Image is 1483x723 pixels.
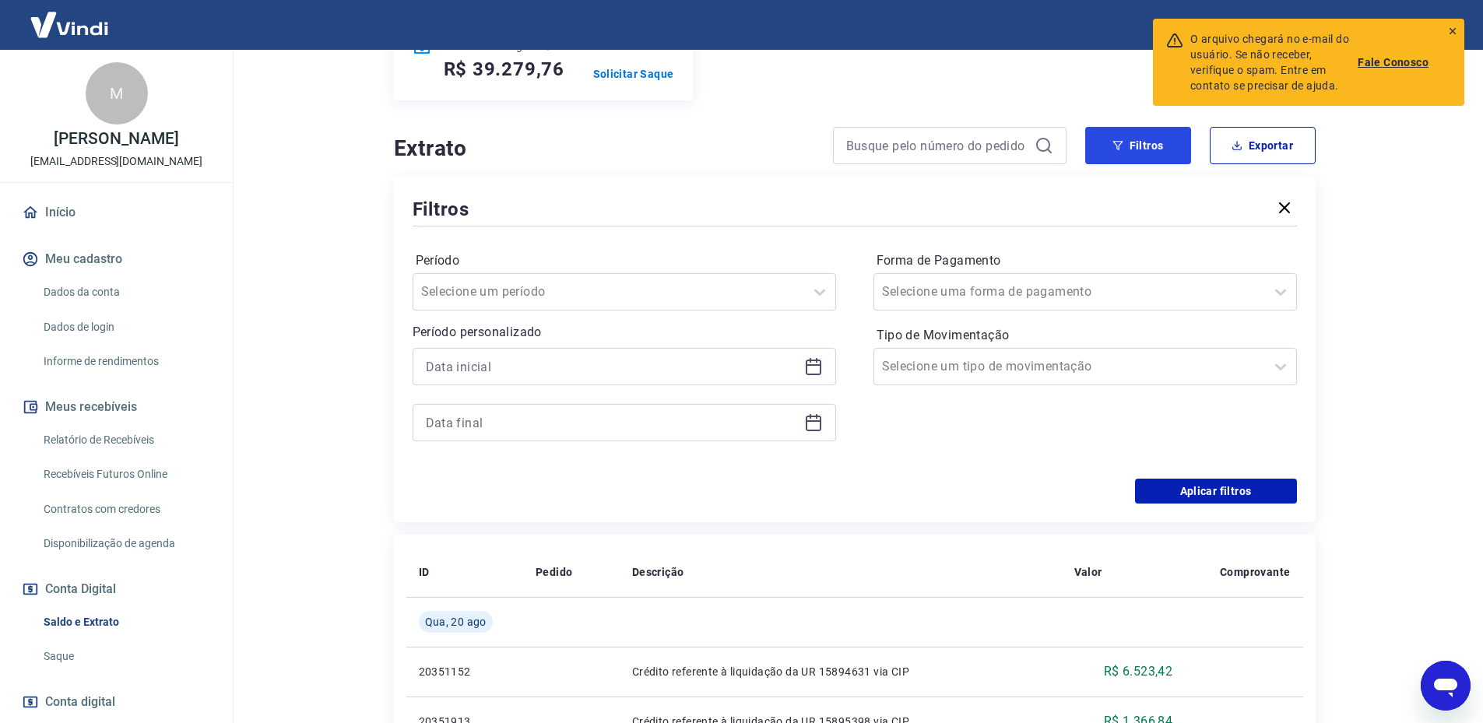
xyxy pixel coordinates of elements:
span: Qua, 20 ago [425,614,487,630]
a: Solicitar Saque [593,66,674,82]
a: Saque [37,641,214,672]
p: [PERSON_NAME] [54,131,178,147]
p: Descrição [632,564,684,580]
button: Exportar [1210,127,1316,164]
a: Saldo e Extrato [37,606,214,638]
button: Meu cadastro [19,242,214,276]
p: [EMAIL_ADDRESS][DOMAIN_NAME] [30,153,202,170]
a: Recebíveis Futuros Online [37,458,214,490]
a: Disponibilização de agenda [37,528,214,560]
div: O arquivo chegará no e-mail do usuário. Se não receber, verifique o spam. Entre em contato se pre... [1190,31,1358,93]
p: ID [419,564,430,580]
button: Sair [1408,11,1464,40]
button: Meus recebíveis [19,390,214,424]
label: Tipo de Movimentação [877,326,1294,345]
h5: Filtros [413,197,470,222]
h4: Extrato [394,133,814,164]
p: Crédito referente à liquidação da UR 15894631 via CIP [632,664,1049,679]
h5: R$ 39.279,76 [444,57,565,82]
img: Vindi [19,1,120,48]
p: R$ 6.523,42 [1104,662,1172,681]
p: Valor [1074,564,1102,580]
a: Informe de rendimentos [37,346,214,377]
a: Relatório de Recebíveis [37,424,214,456]
p: Pedido [536,564,572,580]
p: Comprovante [1220,564,1290,580]
input: Data final [426,411,798,434]
input: Busque pelo número do pedido [846,134,1028,157]
a: Contratos com credores [37,493,214,525]
button: Aplicar filtros [1135,479,1297,504]
p: 20351152 [419,664,511,679]
iframe: Botão para abrir a janela de mensagens, conversa em andamento [1421,661,1471,711]
a: Início [19,195,214,230]
button: Filtros [1085,127,1191,164]
p: Período personalizado [413,323,836,342]
a: Dados da conta [37,276,214,308]
button: Conta Digital [19,572,214,606]
a: Dados de login [37,311,214,343]
span: Conta digital [45,691,115,713]
a: Fale Conosco [1358,54,1429,70]
input: Data inicial [426,355,798,378]
a: Conta digital [19,685,214,719]
label: Período [416,251,833,270]
label: Forma de Pagamento [877,251,1294,270]
div: M [86,62,148,125]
